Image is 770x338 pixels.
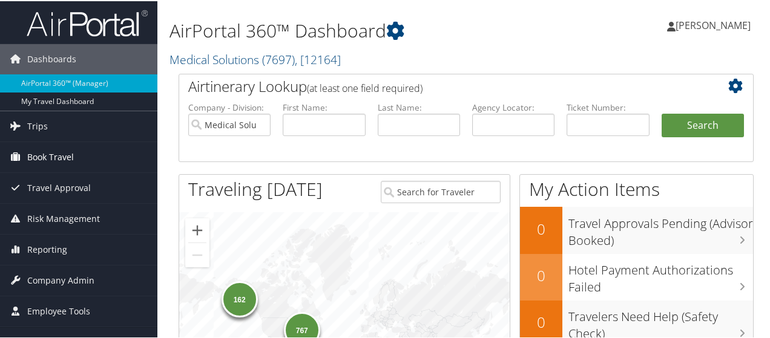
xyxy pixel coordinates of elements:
[27,295,90,325] span: Employee Tools
[520,218,562,238] h2: 0
[381,180,500,202] input: Search for Traveler
[568,208,753,248] h3: Travel Approvals Pending (Advisor Booked)
[378,100,460,112] label: Last Name:
[567,100,649,112] label: Ticket Number:
[472,100,554,112] label: Agency Locator:
[27,110,48,140] span: Trips
[188,75,696,96] h2: Airtinerary Lookup
[222,280,258,316] div: 162
[262,50,295,67] span: ( 7697 )
[169,17,565,42] h1: AirPortal 360™ Dashboard
[27,233,67,264] span: Reporting
[307,80,423,94] span: (at least one field required)
[27,264,94,294] span: Company Admin
[520,311,562,331] h2: 0
[188,175,323,201] h1: Traveling [DATE]
[27,141,74,171] span: Book Travel
[27,203,100,233] span: Risk Management
[520,264,562,285] h2: 0
[520,206,753,252] a: 0Travel Approvals Pending (Advisor Booked)
[676,18,751,31] span: [PERSON_NAME]
[169,50,341,67] a: Medical Solutions
[283,100,365,112] label: First Name:
[568,255,753,294] h3: Hotel Payment Authorizations Failed
[520,175,753,201] h1: My Action Items
[295,50,341,67] span: , [ 12164 ]
[662,112,744,137] button: Search
[185,217,209,241] button: Zoom in
[188,100,271,112] label: Company - Division:
[667,6,763,42] a: [PERSON_NAME]
[27,172,91,202] span: Travel Approval
[520,253,753,299] a: 0Hotel Payment Authorizations Failed
[27,8,148,36] img: airportal-logo.png
[27,43,76,73] span: Dashboards
[185,242,209,266] button: Zoom out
